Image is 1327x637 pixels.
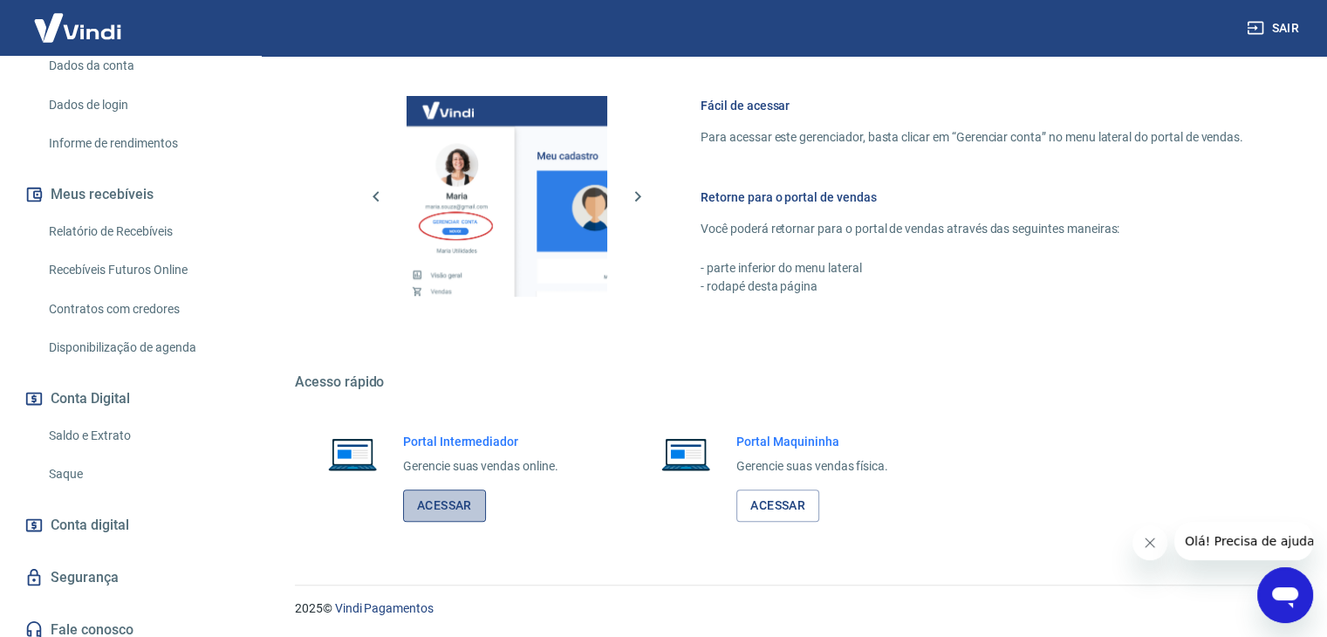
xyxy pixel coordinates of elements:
[701,277,1243,296] p: - rodapé desta página
[42,456,240,492] a: Saque
[736,433,888,450] h6: Portal Maquininha
[42,126,240,161] a: Informe de rendimentos
[42,214,240,250] a: Relatório de Recebíveis
[403,433,558,450] h6: Portal Intermediador
[1132,525,1167,560] iframe: Fechar mensagem
[21,506,240,545] a: Conta digital
[1257,567,1313,623] iframe: Botão para abrir a janela de mensagens
[295,373,1285,391] h5: Acesso rápido
[42,418,240,454] a: Saldo e Extrato
[403,457,558,476] p: Gerencie suas vendas online.
[316,433,389,475] img: Imagem de um notebook aberto
[335,601,434,615] a: Vindi Pagamentos
[1243,12,1306,45] button: Sair
[736,457,888,476] p: Gerencie suas vendas física.
[42,87,240,123] a: Dados de login
[649,433,722,475] img: Imagem de um notebook aberto
[701,188,1243,206] h6: Retorne para o portal de vendas
[701,259,1243,277] p: - parte inferior do menu lateral
[21,175,240,214] button: Meus recebíveis
[42,330,240,366] a: Disponibilização de agenda
[21,1,134,54] img: Vindi
[21,380,240,418] button: Conta Digital
[407,96,607,297] img: Imagem da dashboard mostrando o botão de gerenciar conta na sidebar no lado esquerdo
[51,513,129,538] span: Conta digital
[701,97,1243,114] h6: Fácil de acessar
[42,48,240,84] a: Dados da conta
[21,558,240,597] a: Segurança
[736,490,819,522] a: Acessar
[701,128,1243,147] p: Para acessar este gerenciador, basta clicar em “Gerenciar conta” no menu lateral do portal de ven...
[10,12,147,26] span: Olá! Precisa de ajuda?
[42,291,240,327] a: Contratos com credores
[295,599,1285,618] p: 2025 ©
[42,252,240,288] a: Recebíveis Futuros Online
[701,220,1243,238] p: Você poderá retornar para o portal de vendas através das seguintes maneiras:
[403,490,486,522] a: Acessar
[1174,522,1313,560] iframe: Mensagem da empresa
